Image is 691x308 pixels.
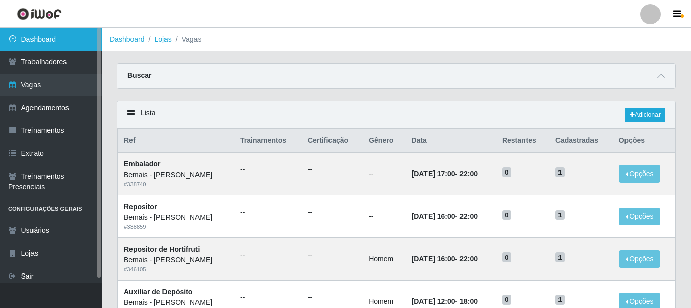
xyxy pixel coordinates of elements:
th: Ref [118,129,235,153]
div: Bemais - [PERSON_NAME] [124,212,228,223]
ul: -- [240,207,295,218]
ul: -- [240,250,295,260]
div: # 346105 [124,265,228,274]
th: Data [405,129,496,153]
td: -- [363,152,405,195]
div: # 338859 [124,223,228,231]
span: 0 [502,210,511,220]
ul: -- [240,292,295,303]
td: -- [363,195,405,238]
time: [DATE] 16:00 [411,212,455,220]
time: 22:00 [459,212,478,220]
time: 18:00 [459,297,478,305]
span: 0 [502,167,511,178]
ul: -- [308,164,356,175]
img: CoreUI Logo [17,8,62,20]
button: Opções [619,165,661,183]
th: Opções [613,129,675,153]
span: 1 [555,167,565,178]
div: Bemais - [PERSON_NAME] [124,297,228,308]
ul: -- [308,250,356,260]
strong: Buscar [127,71,151,79]
strong: Auxiliar de Depósito [124,288,192,296]
span: 1 [555,295,565,305]
div: Bemais - [PERSON_NAME] [124,169,228,180]
td: Homem [363,237,405,280]
th: Cadastradas [549,129,613,153]
time: 22:00 [459,169,478,178]
span: 1 [555,252,565,262]
strong: Repositor [124,202,157,211]
span: 0 [502,295,511,305]
ul: -- [308,292,356,303]
th: Certificação [302,129,363,153]
a: Dashboard [110,35,145,43]
strong: - [411,212,477,220]
th: Restantes [496,129,549,153]
strong: - [411,169,477,178]
span: 1 [555,210,565,220]
strong: Repositor de Hortifruti [124,245,200,253]
li: Vagas [172,34,202,45]
strong: - [411,297,477,305]
th: Trainamentos [234,129,302,153]
time: 22:00 [459,255,478,263]
a: Adicionar [625,108,665,122]
div: Bemais - [PERSON_NAME] [124,255,228,265]
strong: - [411,255,477,263]
ul: -- [240,164,295,175]
span: 0 [502,252,511,262]
th: Gênero [363,129,405,153]
a: Lojas [154,35,171,43]
div: Lista [117,101,675,128]
time: [DATE] 16:00 [411,255,455,263]
button: Opções [619,250,661,268]
time: [DATE] 17:00 [411,169,455,178]
ul: -- [308,207,356,218]
nav: breadcrumb [102,28,691,51]
strong: Embalador [124,160,160,168]
div: # 338740 [124,180,228,189]
button: Opções [619,208,661,225]
time: [DATE] 12:00 [411,297,455,305]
